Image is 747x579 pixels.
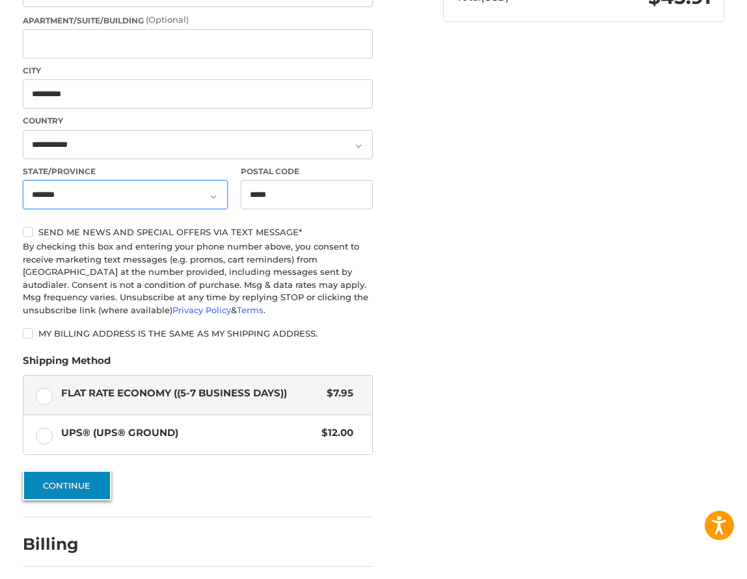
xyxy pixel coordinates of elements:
[172,305,231,315] a: Privacy Policy
[23,166,228,177] label: State/Province
[23,14,373,27] label: Apartment/Suite/Building
[61,426,315,441] span: UPS® (UPS® Ground)
[23,227,373,237] label: Send me news and special offers via text message*
[61,386,320,401] span: Flat Rate Economy ((5-7 Business Days))
[320,386,353,401] span: $7.95
[23,354,111,374] legend: Shipping Method
[23,115,373,127] label: Country
[146,14,189,25] small: (Optional)
[23,534,99,554] h2: Billing
[23,240,373,316] div: By checking this box and entering your phone number above, you consent to receive marketing text ...
[23,470,111,500] button: Continue
[241,166,373,177] label: Postal Code
[23,65,373,77] label: City
[315,426,353,441] span: $12.00
[237,305,264,315] a: Terms
[23,328,373,339] label: My billing address is the same as my shipping address.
